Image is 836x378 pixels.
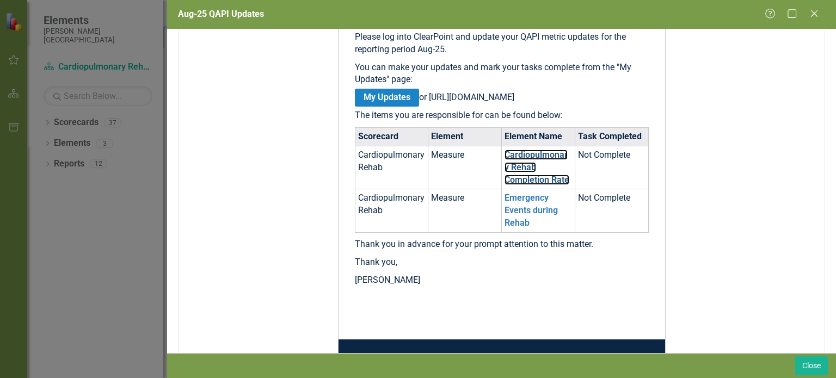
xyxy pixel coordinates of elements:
p: [PERSON_NAME] [355,274,649,287]
a: Emergency Events during Rehab [505,193,558,228]
p: Please log into ClearPoint and update your QAPI metric updates for the reporting period Aug-25. [355,31,649,56]
td: Measure [428,189,502,233]
a: My Updates [355,89,419,107]
p: Thank you, [355,256,649,269]
button: Close [795,356,828,375]
th: Element Name [502,127,575,146]
a: Cardiopulmonary Rehab Completion Rate [505,150,569,185]
p: Thank you in advance for your prompt attention to this matter. [355,238,649,251]
th: Scorecard [355,127,428,146]
td: Cardiopulmonary Rehab [355,146,428,189]
span: Aug-25 QAPI Updates [178,9,264,19]
th: Element [428,127,502,146]
p: The items you are responsible for can be found below: [355,109,649,122]
th: Task Completed [575,127,648,146]
td: Cardiopulmonary Rehab [355,189,428,233]
td: Not Complete [575,189,648,233]
td: Measure [428,146,502,189]
p: or [URL][DOMAIN_NAME] [355,91,649,104]
p: You can make your updates and mark your tasks complete from the "My Updates" page: [355,61,649,86]
td: Not Complete [575,146,648,189]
